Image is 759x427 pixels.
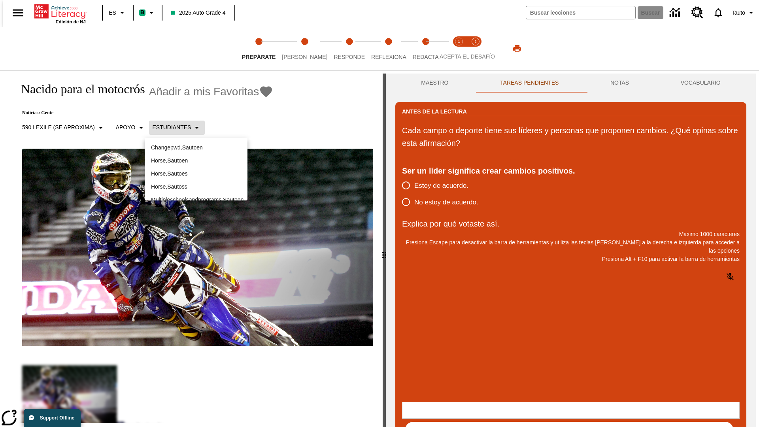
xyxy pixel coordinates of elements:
[151,170,241,178] p: Horse , Sautoes
[151,144,241,152] p: Changepwd , Sautoen
[3,6,115,13] body: Explica por qué votaste así. Máximo 1000 caracteres Presiona Alt + F10 para activar la barra de h...
[151,157,241,165] p: Horse , Sautoen
[151,183,241,191] p: Horse , Sautoss
[151,196,241,204] p: Multipleschoolsandprograms , Sautoen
